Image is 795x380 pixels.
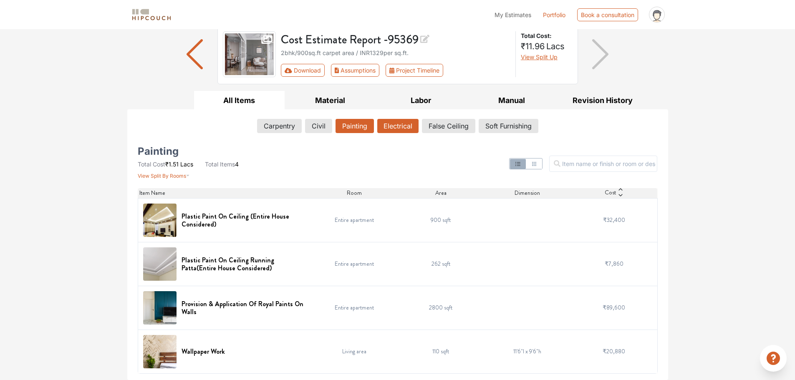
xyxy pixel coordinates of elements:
span: logo-horizontal.svg [131,5,172,24]
span: Lacs [546,41,565,51]
span: Total Cost [138,161,165,168]
button: Electrical [377,119,419,133]
td: 900 sqft [398,198,485,242]
td: Living area [311,330,398,373]
td: Entire apartment [311,242,398,286]
span: Room [347,189,362,197]
li: 4 [205,160,239,169]
td: 2800 sqft [398,286,485,330]
button: Project Timeline [386,64,443,77]
span: ₹89,600 [603,303,625,312]
button: Painting [336,119,374,133]
h3: Cost Estimate Report - 95369 [281,31,510,47]
button: Carpentry [257,119,302,133]
button: Soft Furnishing [479,119,538,133]
span: View Split By Rooms [138,173,186,179]
span: ₹11.96 [521,41,545,51]
img: Provision & Application Of Royal Paints On Walls [143,291,177,325]
td: Entire apartment [311,286,398,330]
img: logo-horizontal.svg [131,8,172,22]
input: Item name or finish or room or description [549,156,657,172]
button: False Ceiling [422,119,475,133]
div: Book a consultation [577,8,638,21]
img: Wallpaper Work [143,335,177,368]
button: Assumptions [331,64,380,77]
button: Download [281,64,325,77]
button: Material [285,91,376,110]
span: Area [435,189,447,197]
button: Labor [376,91,467,110]
td: 262 sqft [398,242,485,286]
a: Portfolio [543,10,565,19]
td: 110 sqft [398,330,485,373]
button: All Items [194,91,285,110]
td: Entire apartment [311,198,398,242]
span: Item Name [139,189,165,197]
span: ₹7,860 [605,259,623,268]
span: Lacs [180,161,193,168]
button: Civil [305,119,332,133]
img: Plastic Paint On Ceiling Running Patta(Entire House Considered) [143,247,177,281]
div: 2bhk / 900 sq.ft carpet area / INR 1329 per sq.ft. [281,48,510,57]
img: gallery [223,31,276,77]
h6: Plastic Paint On Ceiling Running Patta(Entire House Considered) [182,256,306,272]
strong: Total Cost: [521,31,571,40]
span: ₹1.51 [165,161,179,168]
button: View Split By Rooms [138,169,190,180]
img: arrow left [187,39,203,69]
span: Total Items [205,161,235,168]
h5: Painting [138,148,179,155]
button: Revision History [557,91,648,110]
img: Plastic Paint On Ceiling (Entire House Considered) [143,204,177,237]
div: First group [281,64,450,77]
span: Dimension [515,189,540,197]
div: Toolbar with button groups [281,64,510,77]
h6: Plastic Paint On Ceiling (Entire House Considered) [182,212,306,228]
button: View Split Up [521,53,558,61]
span: Cost [605,188,616,198]
img: arrow right [592,39,608,69]
td: 11'6"l x 9'6"h [484,330,571,373]
button: Manual [466,91,557,110]
span: ₹20,880 [603,347,625,355]
h6: Provision & Application Of Royal Paints On Walls [182,300,306,316]
h6: Wallpaper Work [182,347,225,355]
span: My Estimates [495,11,531,18]
span: ₹32,400 [603,216,625,224]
